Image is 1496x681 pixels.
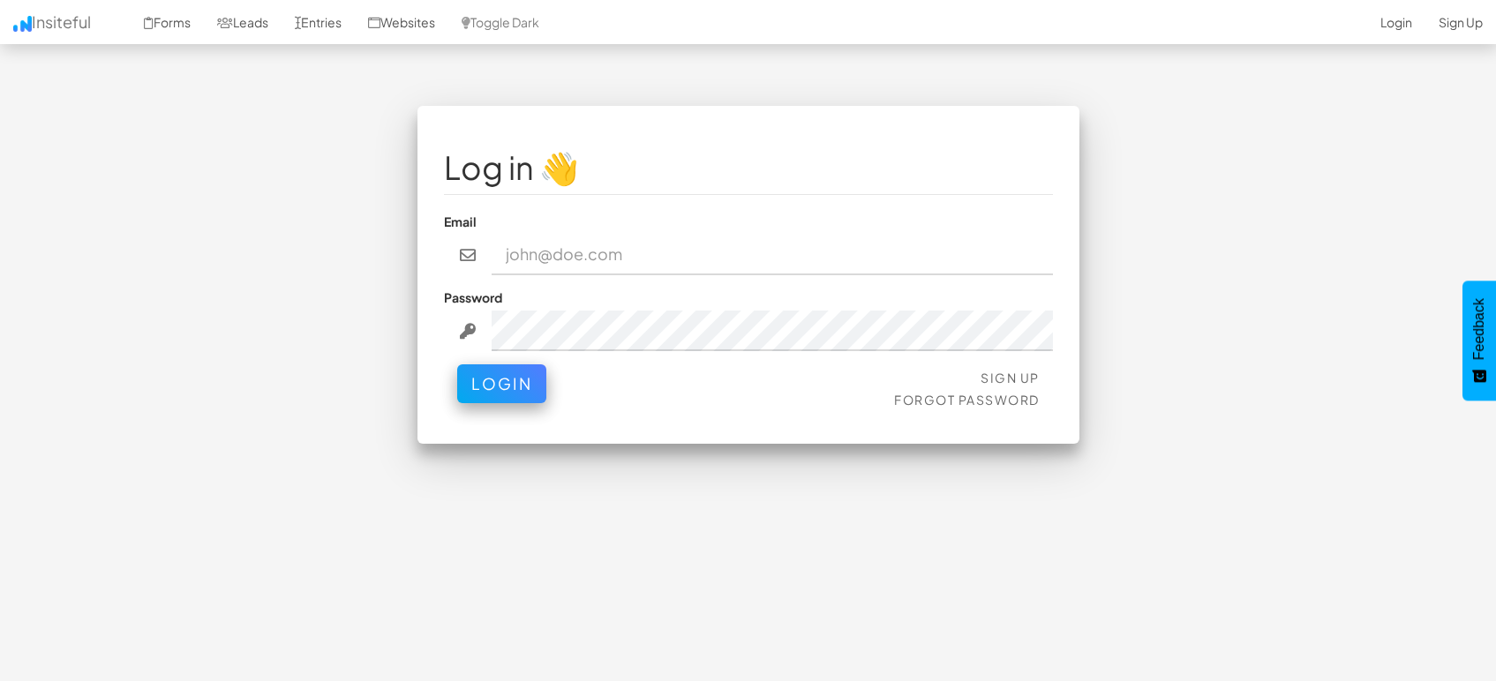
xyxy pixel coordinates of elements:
a: Forgot Password [894,392,1040,408]
button: Login [457,364,546,403]
a: Sign Up [981,370,1040,385]
button: Feedback - Show survey [1462,281,1496,400]
label: Email [444,213,477,230]
img: icon.png [13,16,32,32]
span: Feedback [1471,298,1487,360]
label: Password [444,288,502,306]
h1: Log in 👋 [444,150,1053,185]
input: john@doe.com [492,235,1053,275]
